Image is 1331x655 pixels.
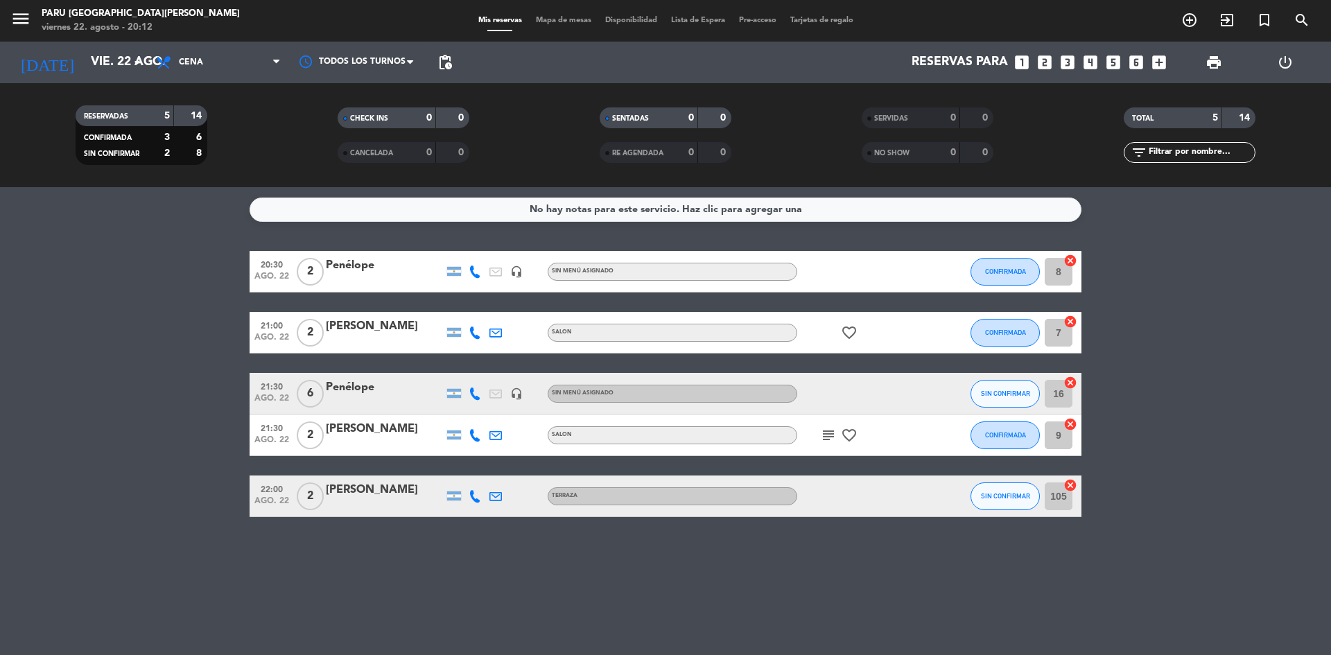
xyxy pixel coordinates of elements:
[720,113,729,123] strong: 0
[254,419,289,435] span: 21:30
[326,256,444,274] div: Penélope
[164,148,170,158] strong: 2
[254,378,289,394] span: 21:30
[254,435,289,451] span: ago. 22
[874,150,910,157] span: NO SHOW
[326,481,444,499] div: [PERSON_NAME]
[10,8,31,29] i: menu
[874,115,908,122] span: SERVIDAS
[350,150,393,157] span: CANCELADA
[783,17,860,24] span: Tarjetas de regalo
[1239,113,1253,123] strong: 14
[552,329,572,335] span: SALON
[981,492,1030,500] span: SIN CONFIRMAR
[179,58,203,67] span: Cena
[10,8,31,34] button: menu
[1081,53,1099,71] i: looks_4
[664,17,732,24] span: Lista de Espera
[950,148,956,157] strong: 0
[84,134,132,141] span: CONFIRMADA
[732,17,783,24] span: Pre-acceso
[254,496,289,512] span: ago. 22
[254,272,289,288] span: ago. 22
[297,319,324,347] span: 2
[437,54,453,71] span: pending_actions
[164,132,170,142] strong: 3
[971,421,1040,449] button: CONFIRMADA
[10,47,84,78] i: [DATE]
[971,258,1040,286] button: CONFIRMADA
[1206,54,1222,71] span: print
[326,378,444,396] div: Penélope
[42,21,240,35] div: viernes 22. agosto - 20:12
[129,54,146,71] i: arrow_drop_down
[688,113,694,123] strong: 0
[254,480,289,496] span: 22:00
[552,268,614,274] span: Sin menú asignado
[1063,315,1077,329] i: cancel
[84,150,139,157] span: SIN CONFIRMAR
[1150,53,1168,71] i: add_box
[529,17,598,24] span: Mapa de mesas
[688,148,694,157] strong: 0
[1294,12,1310,28] i: search
[982,148,991,157] strong: 0
[350,115,388,122] span: CHECK INS
[1132,115,1154,122] span: TOTAL
[1104,53,1122,71] i: looks_5
[1063,376,1077,390] i: cancel
[971,380,1040,408] button: SIN CONFIRMAR
[1131,144,1147,161] i: filter_list
[326,317,444,335] div: [PERSON_NAME]
[720,148,729,157] strong: 0
[297,421,324,449] span: 2
[1147,145,1255,160] input: Filtrar por nombre...
[196,132,205,142] strong: 6
[981,390,1030,397] span: SIN CONFIRMAR
[471,17,529,24] span: Mis reservas
[164,111,170,121] strong: 5
[426,148,432,157] strong: 0
[841,324,858,341] i: favorite_border
[254,333,289,349] span: ago. 22
[1127,53,1145,71] i: looks_6
[552,390,614,396] span: Sin menú asignado
[985,268,1026,275] span: CONFIRMADA
[42,7,240,21] div: Paru [GEOGRAPHIC_DATA][PERSON_NAME]
[1219,12,1235,28] i: exit_to_app
[297,482,324,510] span: 2
[1063,417,1077,431] i: cancel
[971,482,1040,510] button: SIN CONFIRMAR
[612,150,663,157] span: RE AGENDADA
[510,387,523,400] i: headset_mic
[254,256,289,272] span: 20:30
[510,265,523,278] i: headset_mic
[820,427,837,444] i: subject
[1212,113,1218,123] strong: 5
[254,394,289,410] span: ago. 22
[458,148,467,157] strong: 0
[458,113,467,123] strong: 0
[1063,478,1077,492] i: cancel
[552,432,572,437] span: SALON
[1036,53,1054,71] i: looks_two
[841,427,858,444] i: favorite_border
[326,420,444,438] div: [PERSON_NAME]
[982,113,991,123] strong: 0
[612,115,649,122] span: SENTADAS
[297,380,324,408] span: 6
[552,493,577,498] span: TERRAZA
[297,258,324,286] span: 2
[971,319,1040,347] button: CONFIRMADA
[84,113,128,120] span: RESERVADAS
[1063,254,1077,268] i: cancel
[1181,12,1198,28] i: add_circle_outline
[950,113,956,123] strong: 0
[530,202,802,218] div: No hay notas para este servicio. Haz clic para agregar una
[1256,12,1273,28] i: turned_in_not
[1059,53,1077,71] i: looks_3
[912,55,1008,69] span: Reservas para
[1013,53,1031,71] i: looks_one
[196,148,205,158] strong: 8
[985,431,1026,439] span: CONFIRMADA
